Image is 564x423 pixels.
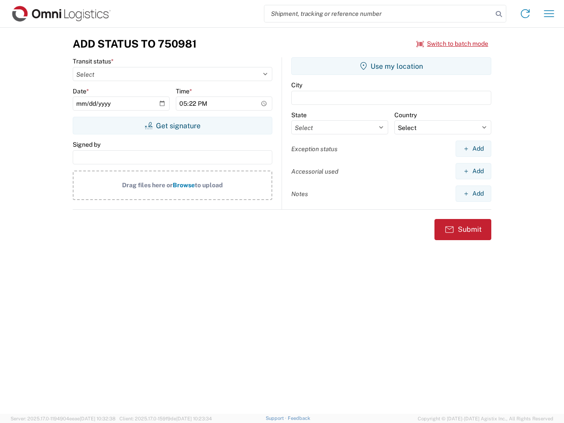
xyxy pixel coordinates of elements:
[73,57,114,65] label: Transit status
[122,182,173,189] span: Drag files here or
[264,5,493,22] input: Shipment, tracking or reference number
[173,182,195,189] span: Browse
[291,167,338,175] label: Accessorial used
[291,57,491,75] button: Use my location
[11,416,115,421] span: Server: 2025.17.0-1194904eeae
[291,145,338,153] label: Exception status
[434,219,491,240] button: Submit
[195,182,223,189] span: to upload
[73,87,89,95] label: Date
[416,37,488,51] button: Switch to batch mode
[288,416,310,421] a: Feedback
[176,87,192,95] label: Time
[73,117,272,134] button: Get signature
[456,163,491,179] button: Add
[176,416,212,421] span: [DATE] 10:23:34
[291,81,302,89] label: City
[418,415,553,423] span: Copyright © [DATE]-[DATE] Agistix Inc., All Rights Reserved
[266,416,288,421] a: Support
[73,37,197,50] h3: Add Status to 750981
[80,416,115,421] span: [DATE] 10:32:38
[73,141,100,148] label: Signed by
[456,141,491,157] button: Add
[119,416,212,421] span: Client: 2025.17.0-159f9de
[291,190,308,198] label: Notes
[394,111,417,119] label: Country
[291,111,307,119] label: State
[456,186,491,202] button: Add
